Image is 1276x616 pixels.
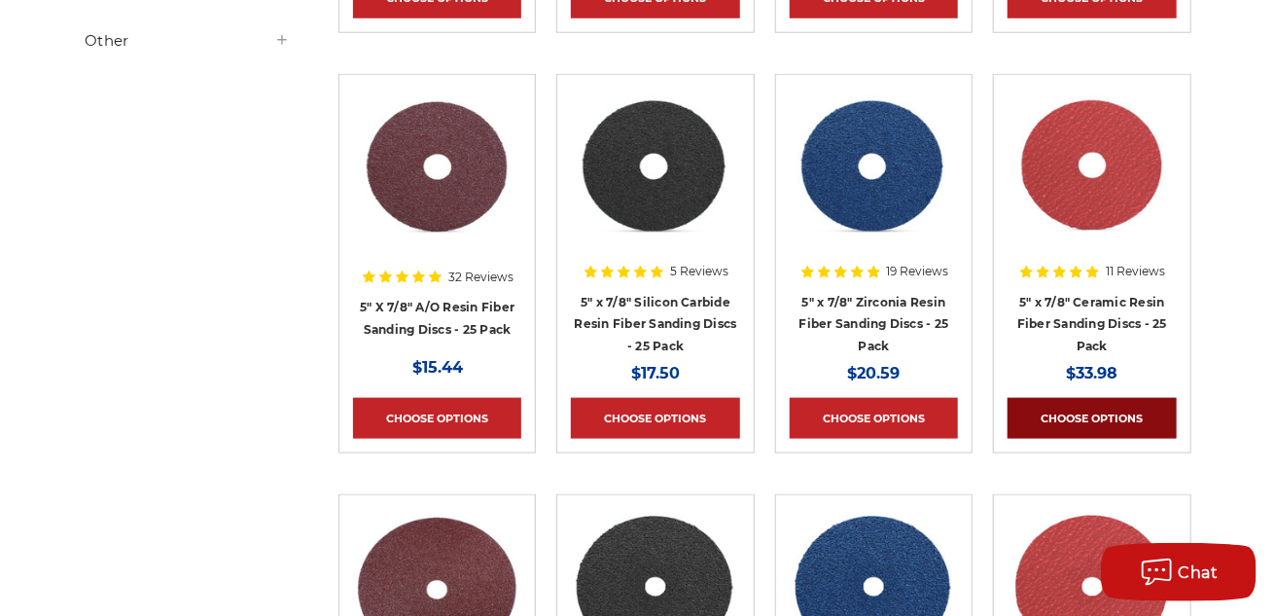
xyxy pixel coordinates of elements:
[790,89,958,244] img: 5 inch zirc resin fiber disc
[1101,543,1257,601] button: Chat
[1008,89,1176,244] img: 5" x 7/8" Ceramic Resin Fibre Disc
[799,295,949,353] a: 5" x 7/8" Zirconia Resin Fiber Sanding Discs - 25 Pack
[353,89,521,310] a: 5 inch aluminum oxide resin fiber disc
[790,398,958,439] a: Choose Options
[1008,89,1176,310] a: 5" x 7/8" Ceramic Resin Fibre Disc
[360,300,514,337] a: 5" X 7/8" A/O Resin Fiber Sanding Discs - 25 Pack
[353,89,521,244] img: 5 inch aluminum oxide resin fiber disc
[574,295,736,353] a: 5" x 7/8" Silicon Carbide Resin Fiber Sanding Discs - 25 Pack
[412,358,463,377] span: $15.44
[571,89,739,244] img: 5 Inch Silicon Carbide Resin Fiber Disc
[631,364,680,382] span: $17.50
[571,89,739,310] a: 5 Inch Silicon Carbide Resin Fiber Disc
[571,398,739,439] a: Choose Options
[353,398,521,439] a: Choose Options
[1066,364,1117,382] span: $33.98
[1008,398,1176,439] a: Choose Options
[1179,563,1219,582] span: Chat
[790,89,958,310] a: 5 inch zirc resin fiber disc
[848,364,901,382] span: $20.59
[85,29,290,53] h5: Other
[1017,295,1167,353] a: 5" x 7/8" Ceramic Resin Fiber Sanding Discs - 25 Pack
